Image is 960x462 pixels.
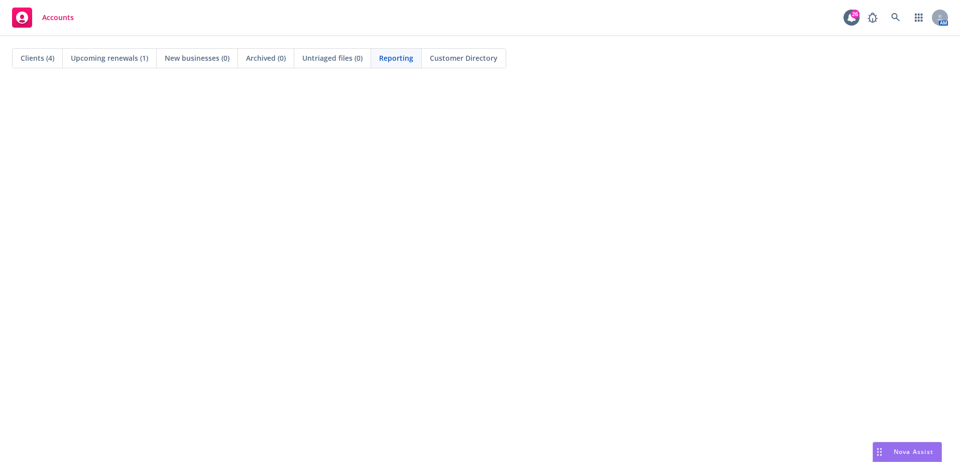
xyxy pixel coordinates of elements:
span: Customer Directory [430,53,498,63]
span: Nova Assist [894,447,933,456]
span: Upcoming renewals (1) [71,53,148,63]
span: Clients (4) [21,53,54,63]
span: Untriaged files (0) [302,53,363,63]
iframe: Hex Dashboard 1 [10,90,950,452]
a: Switch app [909,8,929,28]
button: Nova Assist [873,442,942,462]
div: Drag to move [873,442,886,461]
span: Archived (0) [246,53,286,63]
div: 26 [851,10,860,19]
span: Accounts [42,14,74,22]
a: Accounts [8,4,78,32]
span: Reporting [379,53,413,63]
a: Search [886,8,906,28]
span: New businesses (0) [165,53,229,63]
a: Report a Bug [863,8,883,28]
